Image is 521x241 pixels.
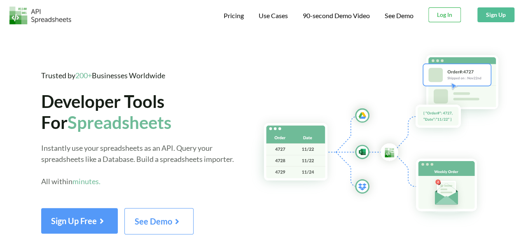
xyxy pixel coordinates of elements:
button: Log In [428,7,461,22]
a: See Demo [124,219,194,226]
button: Sign Up [477,7,514,22]
span: Spreadsheets [68,112,171,133]
span: Sign Up Free [51,216,108,226]
span: Pricing [224,12,244,19]
span: Developer Tools For [41,91,171,132]
img: Logo.png [9,7,71,24]
span: Trusted by Businesses Worldwide [41,71,165,80]
a: See Demo [385,12,414,20]
span: Instantly use your spreadsheets as an API. Query your spreadsheets like a Database. Build a sprea... [41,143,234,186]
img: Hero Spreadsheet Flow [250,45,521,228]
span: 90-second Demo Video [303,12,370,19]
span: 200+ [75,71,92,80]
button: See Demo [124,208,194,234]
span: minutes. [72,177,100,186]
button: Sign Up Free [41,208,118,234]
span: See Demo [135,216,183,226]
span: Use Cases [259,12,288,19]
